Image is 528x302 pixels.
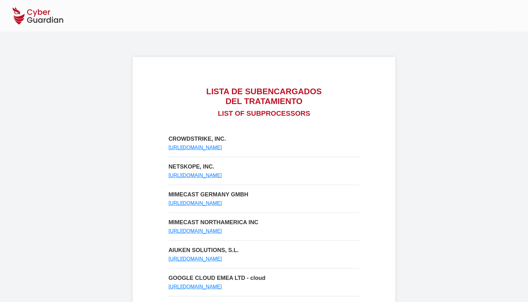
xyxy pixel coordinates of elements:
[168,256,222,262] a: [URL][DOMAIN_NAME]
[168,145,222,150] a: [URL][DOMAIN_NAME]
[168,109,360,118] h2: LIST OF SUBPROCESSORS
[168,219,360,226] p: MIMECAST NORTHAMERICA INC
[168,200,222,206] a: [URL][DOMAIN_NAME]
[168,228,222,234] a: [URL][DOMAIN_NAME]
[168,173,222,178] a: [URL][DOMAIN_NAME]
[168,247,360,254] p: AIUKEN SOLUTIONS, S.L.
[168,163,360,170] p: NETSKOPE, INC.
[168,191,360,198] p: MIMECAST GERMANY GMBH
[168,136,360,142] p: CROWDSTRIKE, INC.
[168,87,360,106] h1: LISTA DE SUBENCARGADOS DEL TRATAMIENTO
[168,275,360,281] p: GOOGLE CLOUD EMEA LTD - cloud
[168,284,222,289] a: [URL][DOMAIN_NAME]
